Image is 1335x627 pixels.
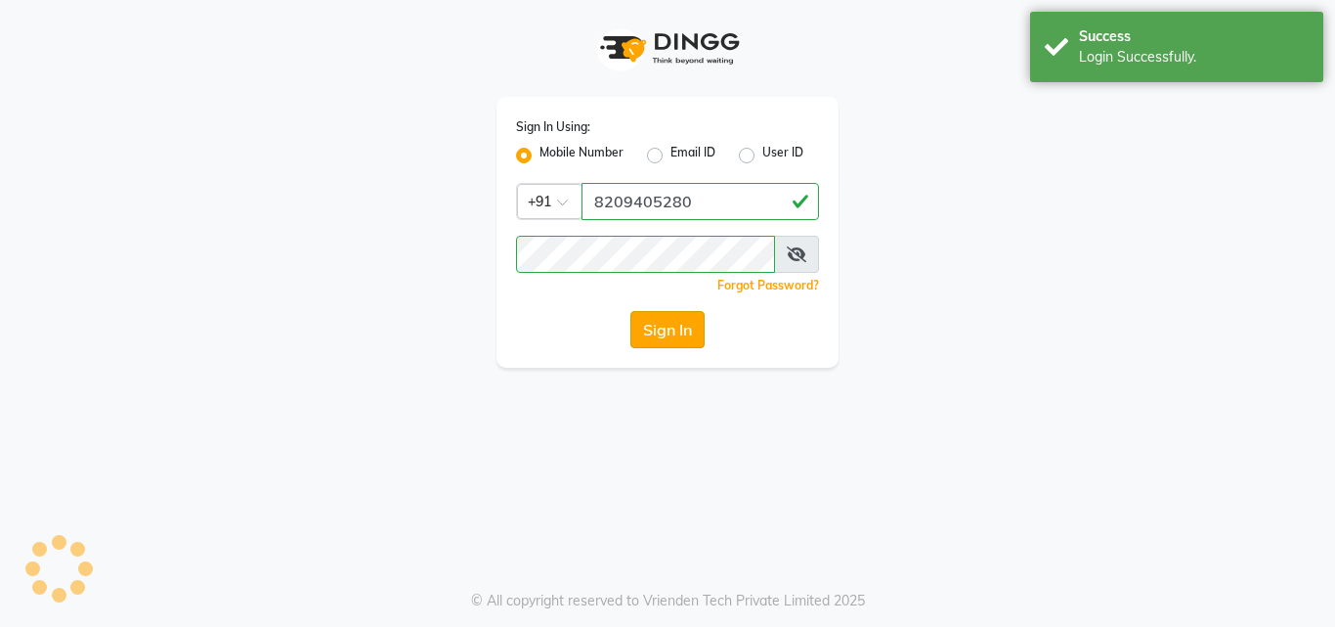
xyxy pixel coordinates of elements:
div: Login Successfully. [1079,47,1309,67]
input: Username [581,183,819,220]
input: Username [516,236,775,273]
label: Sign In Using: [516,118,590,136]
label: Email ID [670,144,715,167]
img: logo1.svg [589,20,746,77]
a: Forgot Password? [717,278,819,292]
div: Success [1079,26,1309,47]
button: Sign In [630,311,705,348]
label: Mobile Number [539,144,624,167]
label: User ID [762,144,803,167]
